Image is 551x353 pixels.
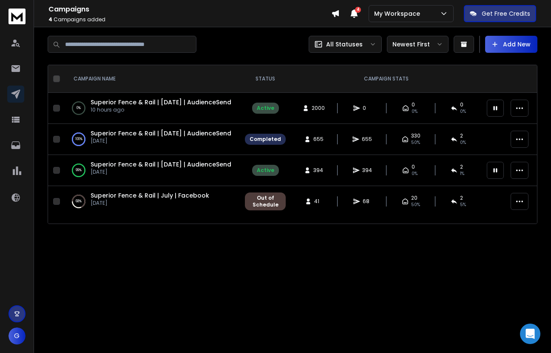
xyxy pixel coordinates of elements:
td: 99%Superior Fence & Rail | [DATE] | AudienceSend[DATE] [63,155,240,186]
p: My Workspace [374,9,423,18]
p: 68 % [76,197,82,206]
p: 0 % [77,104,81,112]
div: Out of Schedule [250,195,281,208]
span: 41 [314,198,323,205]
span: 2 [460,132,463,139]
td: 100%Superior Fence & Rail | [DATE] | AudienceSend[DATE] [63,124,240,155]
p: 10 hours ago [91,106,231,113]
p: All Statuses [326,40,363,49]
th: STATUS [240,65,291,93]
button: Add New [485,36,537,53]
div: Active [257,167,274,174]
p: Campaigns added [48,16,331,23]
span: 50 % [411,201,420,208]
span: 394 [313,167,323,174]
span: 2 [460,164,463,170]
p: [DATE] [91,138,231,144]
div: Completed [250,136,281,143]
span: 655 [313,136,324,143]
span: 0% [460,108,466,115]
a: Superior Fence & Rail | July | Facebook [91,191,209,200]
span: 0 [363,105,371,112]
td: 0%Superior Fence & Rail | [DATE] | AudienceSend10 hours ago [63,93,240,124]
span: 50 % [411,139,420,146]
div: Active [257,105,274,112]
td: 68%Superior Fence & Rail | July | Facebook[DATE] [63,186,240,217]
button: Newest First [387,36,449,53]
p: 99 % [76,166,82,175]
th: CAMPAIGN STATS [291,65,482,93]
th: CAMPAIGN NAME [63,65,240,93]
span: 330 [411,132,420,139]
button: G [9,327,26,344]
span: 1 % [460,170,464,177]
a: Superior Fence & Rail | [DATE] | AudienceSend [91,98,231,106]
span: 68 [363,198,371,205]
a: Superior Fence & Rail | [DATE] | AudienceSend [91,129,231,138]
span: 655 [362,136,372,143]
div: Open Intercom Messenger [520,324,540,344]
span: 0 [460,101,463,108]
button: Get Free Credits [464,5,536,22]
h1: Campaigns [48,4,331,14]
p: [DATE] [91,169,231,175]
span: 4 [355,7,361,13]
span: 0% [412,170,418,177]
img: logo [9,9,26,24]
span: 2 [460,195,463,201]
span: 0 [412,101,415,108]
p: Get Free Credits [482,9,530,18]
span: 0 % [460,139,466,146]
span: 20 [411,195,418,201]
span: 394 [362,167,372,174]
span: 2000 [312,105,325,112]
p: 100 % [75,135,82,143]
span: 0 [412,164,415,170]
span: 0% [412,108,418,115]
span: 5 % [460,201,466,208]
p: [DATE] [91,200,209,207]
a: Superior Fence & Rail | [DATE] | AudienceSend [91,160,231,169]
span: 4 [48,16,52,23]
